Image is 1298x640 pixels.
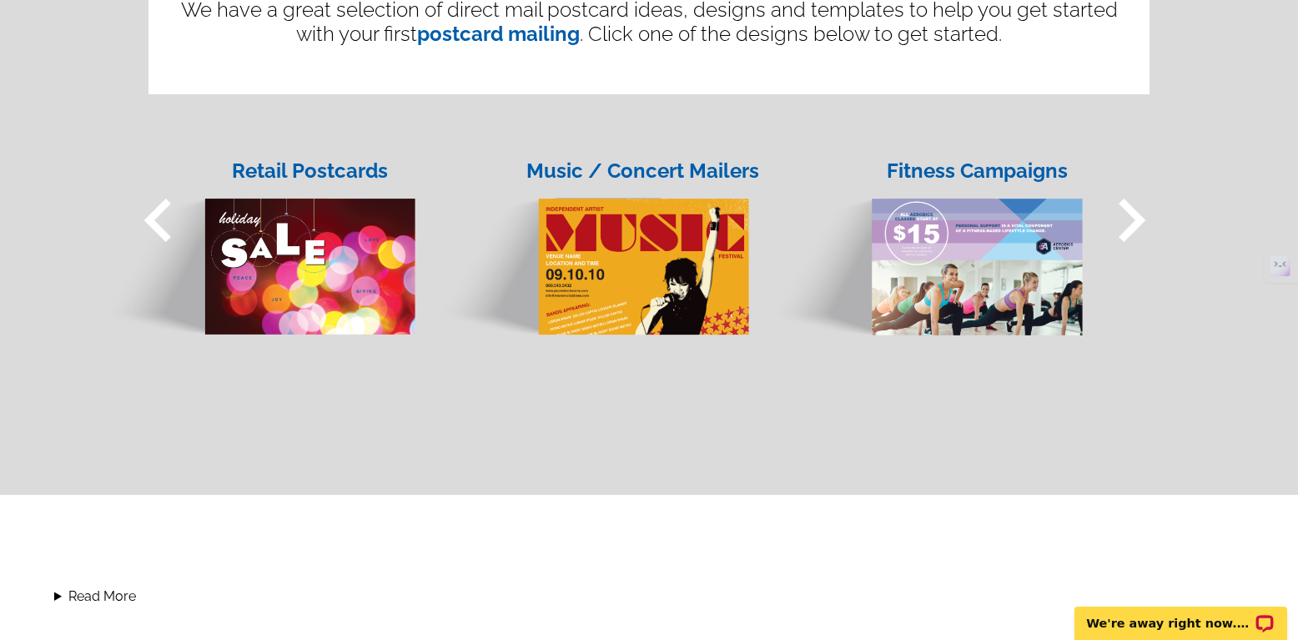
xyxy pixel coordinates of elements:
img: music.png [432,165,750,337]
img: retail.png [98,165,416,336]
span: keyboard_arrow_right [1088,177,1175,264]
span: keyboard_arrow_left [115,177,202,264]
div: Music / Concert Mailers [524,156,762,186]
a: Music / Concert Mailers [424,135,757,337]
a: Fitness Campaigns [757,135,1091,337]
img: fitness.png [765,165,1084,337]
summary: Read More [54,587,1244,607]
a: Retail Postcards [90,135,424,336]
div: Fitness Campaigns [871,156,1084,186]
iframe: LiveChat chat widget [1064,587,1298,640]
a: postcard mailing [417,22,580,46]
div: Retail Postcards [204,156,416,186]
